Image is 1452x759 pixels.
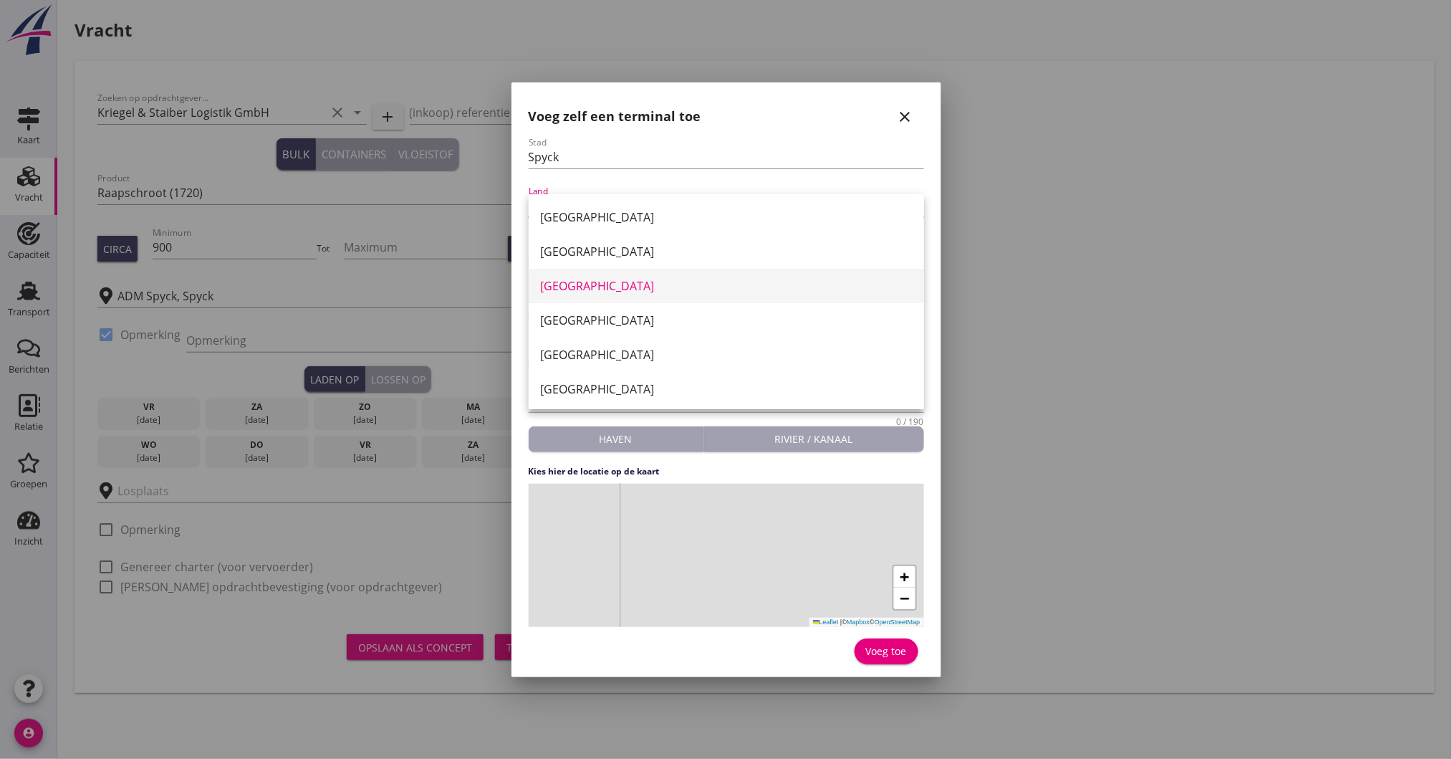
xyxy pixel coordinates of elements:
[875,619,920,626] a: OpenStreetMap
[540,312,913,329] div: [GEOGRAPHIC_DATA]
[847,619,870,626] a: Mapbox
[809,618,924,627] div: © ©
[866,644,907,659] div: Voeg toe
[529,145,924,168] input: Stad
[540,346,913,363] div: [GEOGRAPHIC_DATA]
[894,566,915,588] a: Zoom in
[704,426,924,452] button: Rivier / kanaal
[534,431,698,447] div: Haven
[540,243,913,260] div: [GEOGRAPHIC_DATA]
[897,418,924,426] div: 0 / 190
[813,619,839,626] a: Leaflet
[897,108,914,125] i: close
[894,588,915,609] a: Zoom out
[540,381,913,398] div: [GEOGRAPHIC_DATA]
[900,589,909,607] span: −
[529,107,701,126] h2: Voeg zelf een terminal toe
[529,465,924,478] h4: Kies hier de locatie op de kaart
[710,431,918,447] div: Rivier / kanaal
[529,426,704,452] button: Haven
[840,619,842,626] span: |
[900,568,909,586] span: +
[855,639,918,664] button: Voeg toe
[540,277,913,295] div: [GEOGRAPHIC_DATA]
[540,209,913,226] div: [GEOGRAPHIC_DATA]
